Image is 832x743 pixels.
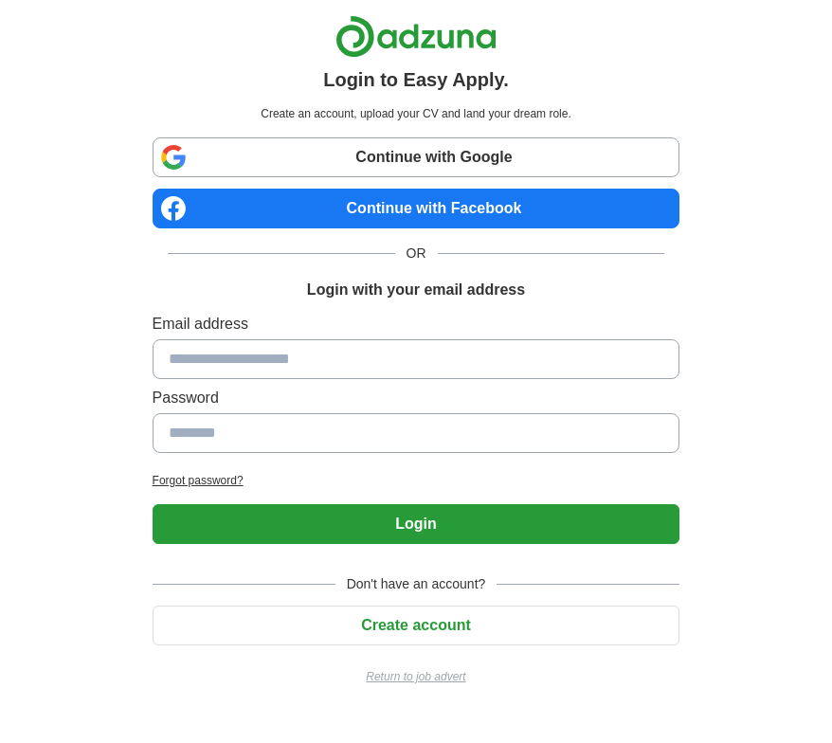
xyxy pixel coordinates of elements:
[307,279,525,301] h1: Login with your email address
[153,617,680,633] a: Create account
[323,65,509,94] h1: Login to Easy Apply.
[395,244,438,263] span: OR
[156,105,677,122] p: Create an account, upload your CV and land your dream role.
[153,387,680,409] label: Password
[153,504,680,544] button: Login
[153,313,680,335] label: Email address
[153,189,680,228] a: Continue with Facebook
[335,574,497,594] span: Don't have an account?
[153,137,680,177] a: Continue with Google
[153,472,680,489] a: Forgot password?
[153,668,680,685] a: Return to job advert
[153,606,680,645] button: Create account
[335,15,497,58] img: Adzuna logo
